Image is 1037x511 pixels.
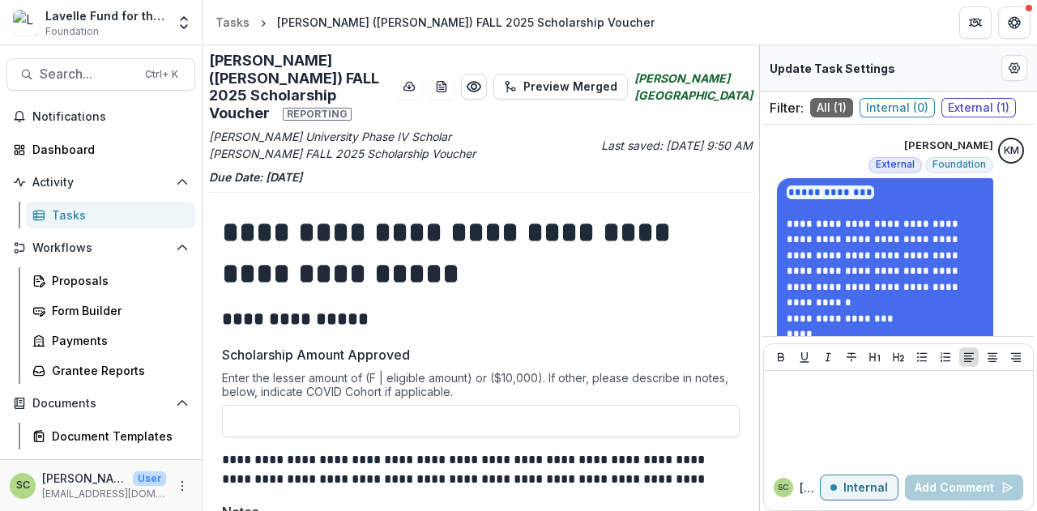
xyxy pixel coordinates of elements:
span: All ( 1 ) [810,98,853,117]
div: Form Builder [52,302,182,319]
a: Proposals [26,267,195,294]
h2: [PERSON_NAME] ([PERSON_NAME]) FALL 2025 Scholarship Voucher [209,52,390,121]
div: Proposals [52,272,182,289]
nav: breadcrumb [209,11,661,34]
p: Update Task Settings [770,60,895,77]
button: Open entity switcher [173,6,195,39]
span: Reporting [283,108,352,121]
span: External ( 1 ) [941,98,1016,117]
div: Payments [52,332,182,349]
div: Tasks [216,14,250,31]
button: Ordered List [936,347,955,367]
button: download-button [396,74,422,100]
p: Filter: [770,98,804,117]
button: Edit Form Settings [1001,55,1027,81]
button: Heading 2 [889,347,908,367]
span: Internal ( 0 ) [860,98,935,117]
p: [PERSON_NAME] [800,479,820,496]
button: Heading 1 [865,347,885,367]
span: Documents [32,397,169,411]
div: Tasks [52,207,182,224]
span: Notifications [32,110,189,124]
p: [EMAIL_ADDRESS][DOMAIN_NAME] [42,487,166,501]
button: Underline [795,347,814,367]
a: Document Templates [26,423,195,449]
button: Open Documents [6,390,195,416]
a: Tasks [209,11,256,34]
div: Kate Morris [1004,146,1019,156]
div: [PERSON_NAME] ([PERSON_NAME]) FALL 2025 Scholarship Voucher [277,14,655,31]
span: Foundation [45,24,99,39]
a: Tasks [26,202,195,228]
p: [PERSON_NAME] University Phase IV Scholar [PERSON_NAME] FALL 2025 Scholarship Voucher [209,128,477,162]
button: Bold [771,347,791,367]
i: [PERSON_NAME][GEOGRAPHIC_DATA] [634,70,753,104]
span: External [876,159,915,170]
div: Dashboard [32,141,182,158]
p: Internal [843,481,888,495]
button: Align Right [1006,347,1026,367]
span: Activity [32,176,169,189]
p: User [133,471,166,486]
button: More [173,476,192,496]
span: Foundation [932,159,986,170]
div: Sandra Ching [16,480,30,491]
button: Internal [820,475,898,500]
p: [PERSON_NAME] [42,470,126,487]
div: Ctrl + K [142,66,181,83]
div: Enter the lesser amount of (F | eligible amount) or ($10,000). If other, please describe in notes... [222,371,740,405]
button: Align Left [959,347,979,367]
span: Workflows [32,241,169,255]
button: Get Help [998,6,1031,39]
p: Scholarship Amount Approved [222,345,410,364]
button: Open Activity [6,169,195,195]
a: Payments [26,327,195,354]
button: Open Workflows [6,235,195,261]
button: Bullet List [912,347,932,367]
p: Last saved: [DATE] 9:50 AM [484,137,752,154]
button: Preview bd6c0261-21f0-4199-a892-7d4883a81f09.pdf [461,74,487,100]
button: Align Center [983,347,1002,367]
button: Partners [959,6,992,39]
a: Dashboard [6,136,195,163]
button: Search... [6,58,195,91]
div: Document Templates [52,428,182,445]
button: Open Contacts [6,456,195,482]
a: Grantee Reports [26,357,195,384]
button: download-word-button [429,74,454,100]
div: Lavelle Fund for the Blind [45,7,166,24]
button: Add Comment [905,475,1023,500]
p: [PERSON_NAME] [904,138,993,154]
button: Italicize [818,347,838,367]
div: Grantee Reports [52,362,182,379]
img: Lavelle Fund for the Blind [13,10,39,36]
button: Notifications [6,104,195,130]
span: Search... [40,66,135,82]
a: Form Builder [26,297,195,324]
div: Sandra Ching [778,483,788,492]
p: Due Date: [DATE] [209,168,753,185]
button: Preview Merged [493,74,628,100]
button: Strike [842,347,861,367]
